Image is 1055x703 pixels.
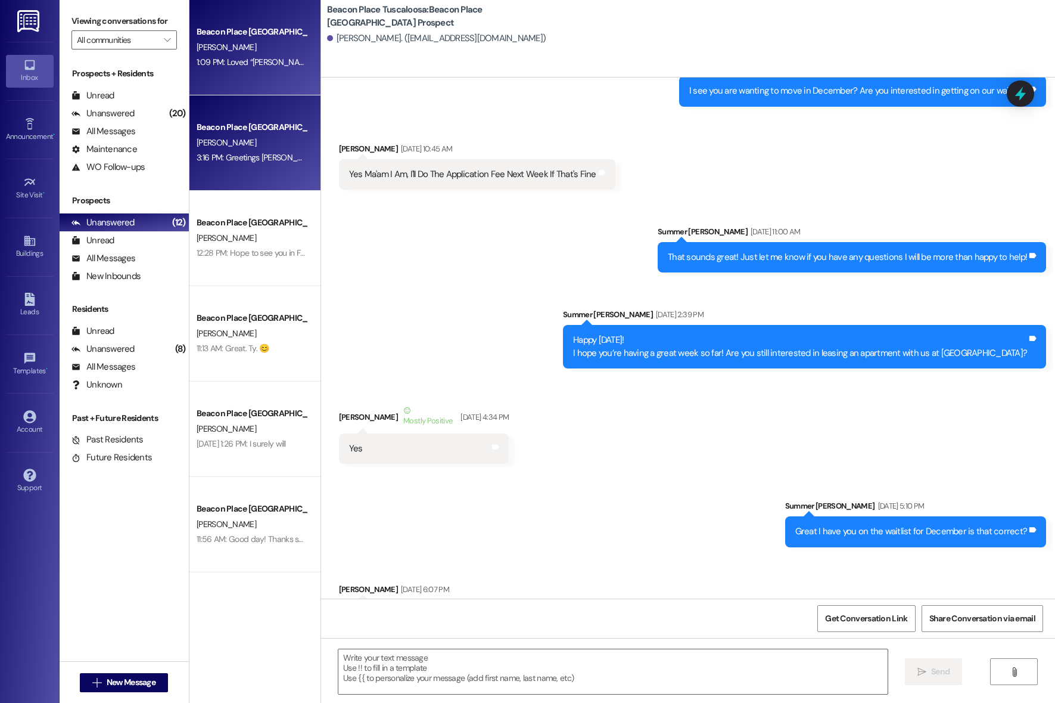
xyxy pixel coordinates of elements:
span: • [46,365,48,373]
div: Mostly Positive [401,404,455,429]
div: Prospects [60,194,189,207]
div: Unanswered [71,343,135,355]
a: Support [6,465,54,497]
span: Share Conversation via email [929,612,1035,625]
div: Past + Future Residents [60,412,189,425]
div: [PERSON_NAME] [339,404,509,433]
i:  [92,678,101,687]
div: [PERSON_NAME] [339,583,449,600]
div: 12:28 PM: Hope to see you in February [197,247,328,258]
div: New Inbounds [71,270,141,283]
a: Account [6,407,54,439]
span: [PERSON_NAME] [197,137,256,148]
div: Unknown [71,379,122,391]
div: WO Follow-ups [71,161,145,174]
span: [PERSON_NAME] [197,42,256,52]
input: All communities [77,30,158,49]
div: Beacon Place [GEOGRAPHIC_DATA] Prospect [197,26,307,38]
div: Past Residents [71,433,144,446]
button: Get Conversation Link [817,605,915,632]
div: (8) [172,340,189,358]
div: Unanswered [71,107,135,120]
div: 11:13 AM: Great. Ty. 😊 [197,343,269,354]
span: Send [931,665,950,678]
div: Prospects + Residents [60,67,189,80]
div: 3:16 PM: Greetings [PERSON_NAME]. I just contacted s [PERSON_NAME] regarding the property [197,152,526,163]
div: Beacon Place [GEOGRAPHIC_DATA] Prospect [197,407,307,420]
a: Leads [6,289,54,321]
div: [DATE] 6:07 PM [398,583,449,596]
img: ResiDesk Logo [17,10,42,32]
div: Beacon Place [GEOGRAPHIC_DATA] Prospect [197,121,307,134]
div: 1:09 PM: Loved “[PERSON_NAME] ([GEOGRAPHIC_DATA] Tuscaloosa): Okay, give us a call whenever you a... [197,57,687,67]
div: Unread [71,89,114,102]
div: All Messages [71,361,135,373]
a: Site Visit • [6,172,54,205]
div: Yes Ma'am I Am, I'll Do The Application Fee Next Week If That's Fine [349,168,596,181]
span: New Message [107,676,155,689]
div: Unanswered [71,216,135,229]
div: All Messages [71,125,135,138]
div: Future Residents [71,451,152,464]
span: [PERSON_NAME] [197,233,256,243]
span: • [43,189,45,197]
div: Great I have you on the waitlist for December is that correct? [795,525,1028,538]
div: [DATE] 10:45 AM [398,143,452,155]
div: All Messages [71,252,135,265]
div: [PERSON_NAME] [339,143,615,159]
div: Yes [349,442,363,455]
div: Unread [71,234,114,247]
a: Templates • [6,348,54,380]
b: Beacon Place Tuscaloosa: Beacon Place [GEOGRAPHIC_DATA] Prospect [327,4,565,29]
a: Inbox [6,55,54,87]
div: Happy [DATE]! I hope you’re having a great week so far! Are you still interested in leasing an ap... [573,334,1027,360]
label: Viewing conversations for [71,12,177,30]
div: [PERSON_NAME]. ([EMAIL_ADDRESS][DOMAIN_NAME]) [327,32,546,45]
div: Summer [PERSON_NAME] [658,225,1046,242]
span: Get Conversation Link [825,612,907,625]
div: Summer [PERSON_NAME] [563,308,1046,325]
div: That sounds great! Just let me know if you have any questions I will be more than happy to help! [668,251,1027,264]
div: I see you are wanting to move in December? Are you interested in getting on our waitlist? [689,85,1027,97]
div: [DATE] 4:34 PM [458,411,509,423]
span: [PERSON_NAME] [197,519,256,529]
span: [PERSON_NAME] [197,423,256,434]
div: [DATE] 2:39 PM [653,308,704,321]
span: [PERSON_NAME] [197,328,256,339]
div: [DATE] 1:26 PM: I surely will [197,438,286,449]
div: Summer [PERSON_NAME] [785,500,1047,516]
a: Buildings [6,231,54,263]
i:  [164,35,170,45]
div: Beacon Place [GEOGRAPHIC_DATA] Prospect [197,503,307,515]
button: Share Conversation via email [922,605,1043,632]
div: 11:56 AM: Good day! Thanks so much. [197,534,326,544]
div: Beacon Place [GEOGRAPHIC_DATA] Prospect [197,216,307,229]
button: New Message [80,673,168,692]
div: Residents [60,303,189,315]
span: • [53,131,55,139]
div: Maintenance [71,143,137,156]
div: Beacon Place [GEOGRAPHIC_DATA] Prospect [197,312,307,324]
div: (12) [169,213,189,232]
button: Send [905,658,963,685]
i:  [917,667,926,677]
i:  [1010,667,1019,677]
div: Unread [71,325,114,337]
div: [DATE] 11:00 AM [748,225,800,238]
div: (20) [166,104,189,123]
div: [DATE] 5:10 PM [875,500,925,512]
